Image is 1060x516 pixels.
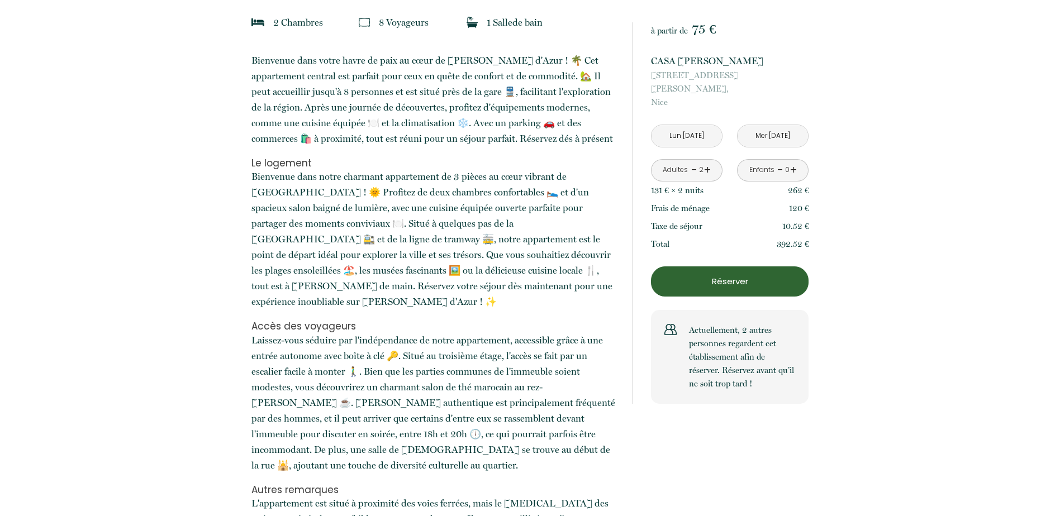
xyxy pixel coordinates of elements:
p: CASA [PERSON_NAME] [651,53,809,69]
p: 392.52 € [777,237,809,251]
a: - [691,161,697,179]
p: Nice [651,69,809,109]
div: 2 [698,165,704,175]
p: 2 Chambre [273,15,323,30]
p: Réserver [655,275,805,288]
p: ​Bienvenue dans votre havre de paix au cœur de [PERSON_NAME] d'Azur ! 🌴 Cet appartement central e... [251,52,618,146]
p: 10.52 € [782,219,809,233]
p: 1 Salle de bain [487,15,543,30]
a: + [704,161,711,179]
span: à partir de [651,26,688,36]
p: Actuellement, 2 autres personnes regardent cet établissement afin de réserver. Réservez avant qu’... [689,323,795,390]
button: Réserver [651,266,809,297]
h2: Le logement [251,157,618,169]
img: users [664,323,677,336]
span: Bienvenue dans notre charmant appartement de 3 pièces au cœur vibrant de [GEOGRAPHIC_DATA] ! 🌞 Pr... [251,171,612,307]
p: Total [651,237,669,251]
p: 131 € × 2 nuit [651,184,704,197]
span: s [700,185,704,195]
p: 120 € [789,202,809,215]
span: 75 € [692,21,716,37]
h2: Autres remarques [251,484,618,495]
span: s [319,17,323,28]
div: 0 [785,165,790,175]
span: Laissez-vous séduire par l'indépendance de notre appartement, accessible grâce à une entrée auton... [251,335,615,471]
p: Taxe de séjour [651,219,702,233]
img: guests [359,17,370,28]
a: + [790,161,797,179]
span: [STREET_ADDRESS][PERSON_NAME], [651,69,809,95]
input: Arrivée [652,125,722,147]
div: Enfants [749,165,774,175]
h2: Accès des voyageurs [251,321,618,332]
div: Adultes [663,165,688,175]
a: - [777,161,783,179]
input: Départ [738,125,808,147]
p: Frais de ménage [651,202,710,215]
p: 262 € [788,184,809,197]
p: 8 Voyageur [379,15,429,30]
span: s [425,17,429,28]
